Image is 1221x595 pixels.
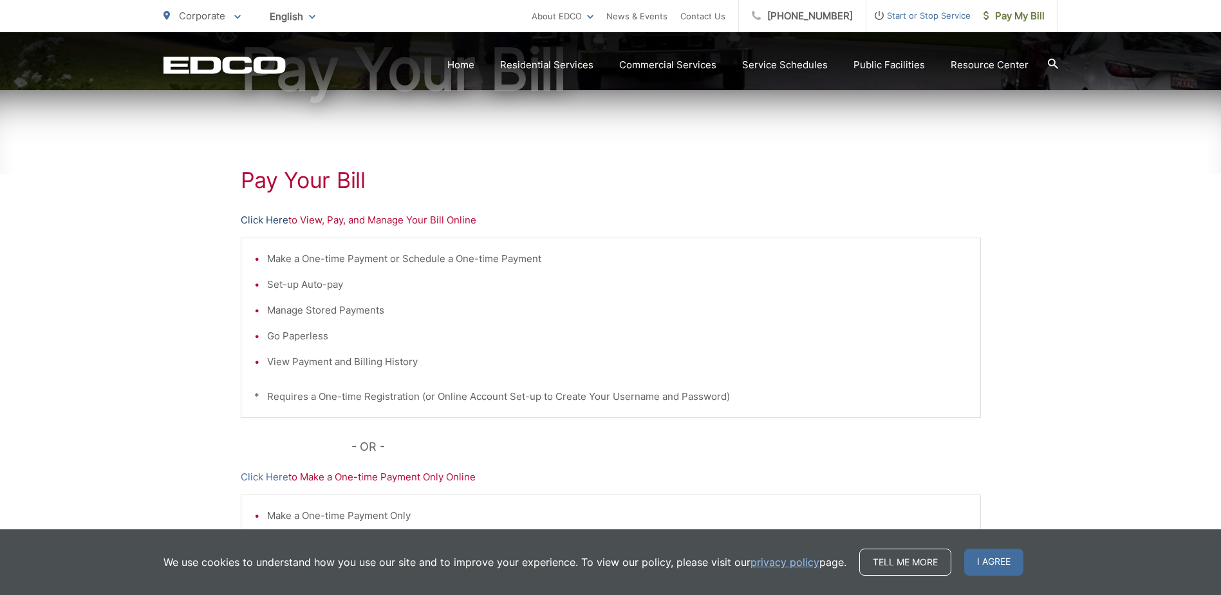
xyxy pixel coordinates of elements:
span: English [260,5,325,28]
a: About EDCO [532,8,593,24]
p: We use cookies to understand how you use our site and to improve your experience. To view our pol... [163,554,846,570]
a: Resource Center [951,57,1029,73]
a: Residential Services [500,57,593,73]
a: Click Here [241,212,288,228]
a: News & Events [606,8,667,24]
span: Corporate [179,10,225,22]
li: View Payment and Billing History [267,354,967,370]
a: Public Facilities [853,57,925,73]
li: Make a One-time Payment or Schedule a One-time Payment [267,251,967,267]
p: to View, Pay, and Manage Your Bill Online [241,212,981,228]
li: Make a One-time Payment Only [267,508,967,524]
a: Commercial Services [619,57,716,73]
p: * Requires a One-time Registration (or Online Account Set-up to Create Your Username and Password) [254,389,967,404]
li: Go Paperless [267,328,967,344]
span: I agree [964,549,1023,576]
a: Service Schedules [742,57,828,73]
p: to Make a One-time Payment Only Online [241,469,981,485]
span: Pay My Bill [983,8,1045,24]
a: Home [447,57,474,73]
a: Tell me more [859,549,951,576]
a: Contact Us [680,8,725,24]
a: privacy policy [750,554,819,570]
a: Click Here [241,469,288,485]
h1: Pay Your Bill [241,167,981,193]
a: EDCD logo. Return to the homepage. [163,56,286,74]
li: Manage Stored Payments [267,303,967,318]
p: - OR - [351,437,981,457]
li: Set-up Auto-pay [267,277,967,292]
